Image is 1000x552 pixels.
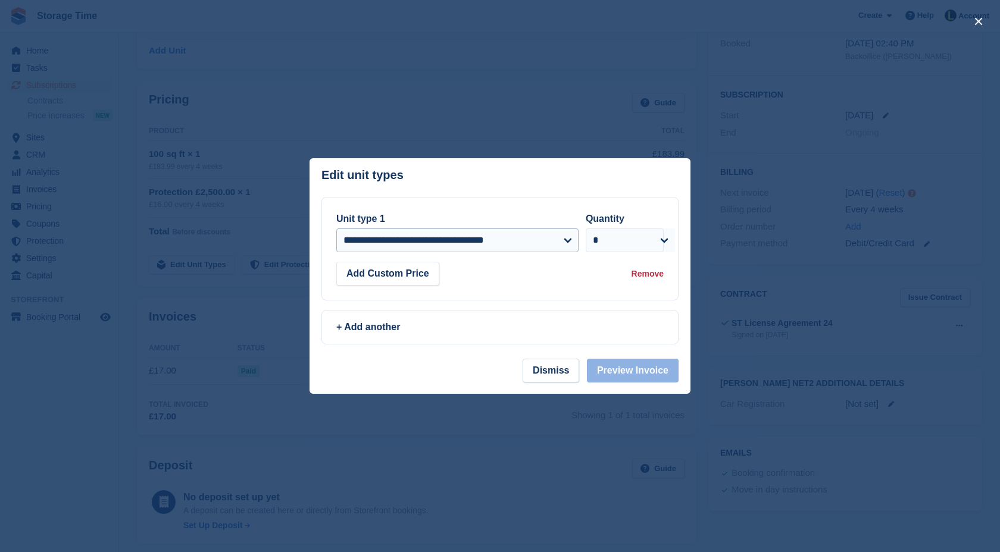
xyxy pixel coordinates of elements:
[523,359,579,382] button: Dismiss
[587,359,679,382] button: Preview Invoice
[321,310,679,344] a: + Add another
[969,12,988,31] button: close
[632,268,664,280] div: Remove
[586,214,624,224] label: Quantity
[336,214,385,224] label: Unit type 1
[336,320,664,334] div: + Add another
[336,262,439,286] button: Add Custom Price
[321,168,404,182] p: Edit unit types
